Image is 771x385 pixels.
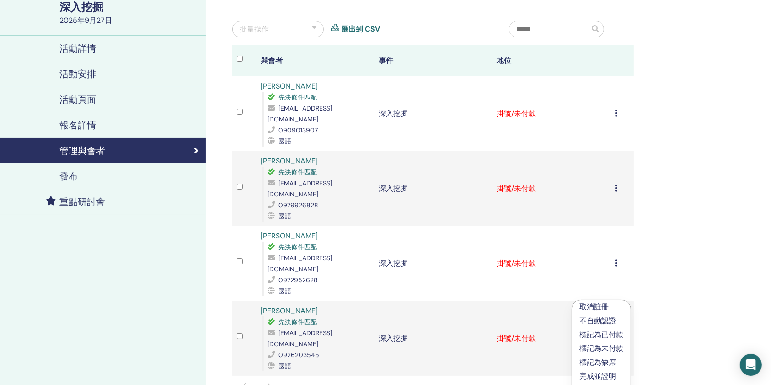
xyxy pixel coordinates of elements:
[278,362,291,370] font: 國語
[59,94,96,105] font: 活動頁面
[278,276,318,284] font: 0972952628
[268,254,332,273] font: [EMAIL_ADDRESS][DOMAIN_NAME]
[341,24,380,34] font: 匯出到 CSV
[261,306,318,316] a: [PERSON_NAME]
[268,104,332,123] font: [EMAIL_ADDRESS][DOMAIN_NAME]
[261,81,318,91] a: [PERSON_NAME]
[579,316,616,326] font: 不自動認證
[379,184,408,193] font: 深入挖掘
[278,168,317,176] font: 先決條件匹配
[579,358,616,367] font: 標記為缺席
[278,93,317,101] font: 先決條件匹配
[268,329,332,348] font: [EMAIL_ADDRESS][DOMAIN_NAME]
[579,302,609,311] font: 取消註冊
[278,126,318,134] font: 0909013907
[579,330,623,339] font: 標記為已付款
[261,156,318,166] a: [PERSON_NAME]
[278,201,318,209] font: 0979926828
[59,68,96,80] font: 活動安排
[59,170,78,182] font: 發布
[59,196,105,208] font: 重點研討會
[341,24,380,35] a: 匯出到 CSV
[379,56,393,65] font: 事件
[268,179,332,198] font: [EMAIL_ADDRESS][DOMAIN_NAME]
[59,119,96,131] font: 報名詳情
[278,243,317,251] font: 先決條件匹配
[278,351,319,359] font: 0926203545
[261,231,318,241] a: [PERSON_NAME]
[579,343,623,353] font: 標記為未付款
[278,137,291,145] font: 國語
[278,212,291,220] font: 國語
[379,333,408,343] font: 深入挖掘
[379,109,408,118] font: 深入挖掘
[59,145,105,157] font: 管理與會者
[261,56,283,65] font: 與會者
[278,318,317,326] font: 先決條件匹配
[240,24,269,34] font: 批量操作
[497,56,511,65] font: 地位
[59,16,112,25] font: 2025年9月27日
[579,371,616,381] font: 完成並證明
[278,287,291,295] font: 國語
[740,354,762,376] div: 開啟 Intercom Messenger
[59,42,96,54] font: 活動詳情
[379,258,408,268] font: 深入挖掘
